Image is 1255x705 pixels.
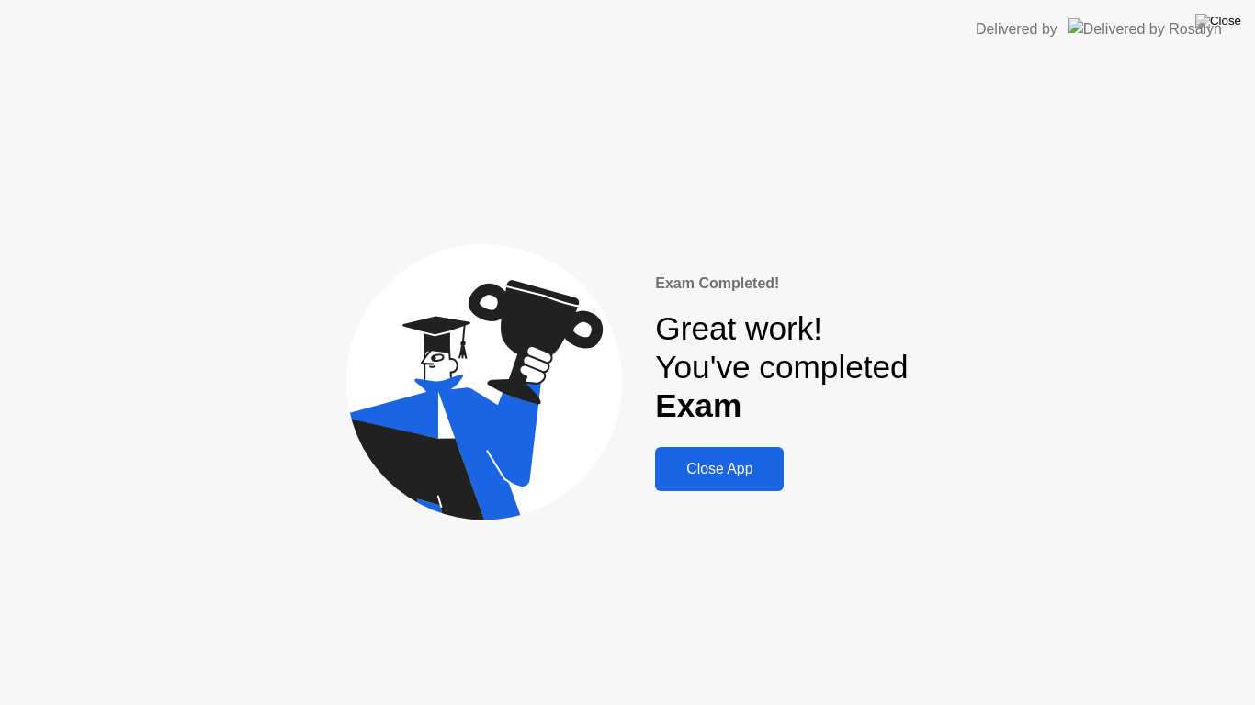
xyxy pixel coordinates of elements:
div: Delivered by [976,18,1057,40]
div: Close App [661,461,778,477]
button: Close App [655,447,784,491]
div: Exam Completed! [655,273,908,295]
div: Great work! You've completed [655,309,908,426]
img: Close [1195,14,1241,28]
b: Exam [655,387,741,423]
img: Delivered by Rosalyn [1068,18,1222,39]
